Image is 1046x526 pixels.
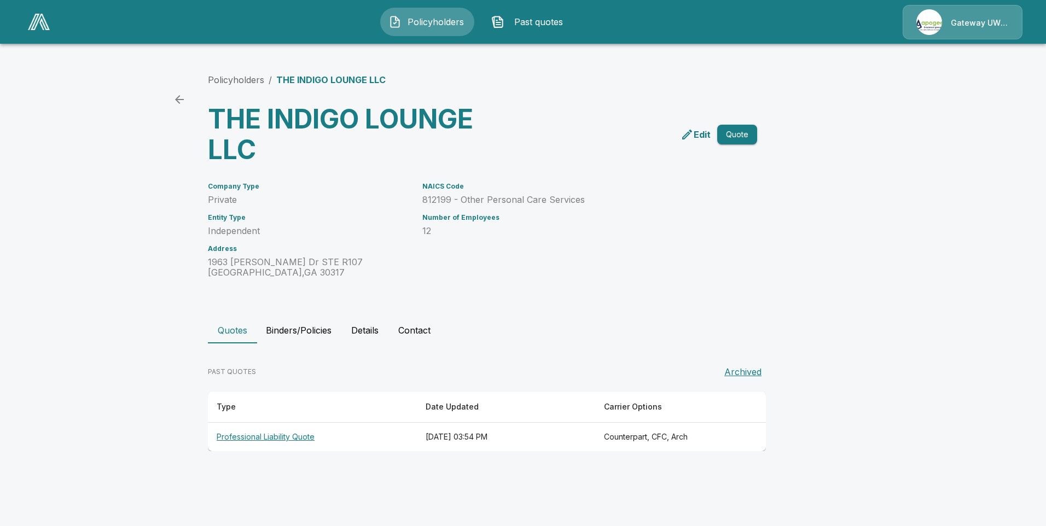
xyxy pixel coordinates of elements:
[717,125,757,145] button: Quote
[422,183,731,190] h6: NAICS Code
[406,15,466,28] span: Policyholders
[208,74,264,85] a: Policyholders
[208,391,417,423] th: Type
[208,391,766,451] table: responsive table
[422,195,731,205] p: 812199 - Other Personal Care Services
[595,423,734,452] th: Counterpart, CFC, Arch
[208,245,409,253] h6: Address
[208,73,386,86] nav: breadcrumb
[595,391,734,423] th: Carrier Options
[208,214,409,221] h6: Entity Type
[208,317,257,343] button: Quotes
[208,104,478,165] h3: THE INDIGO LOUNGE LLC
[417,423,595,452] th: [DATE] 03:54 PM
[208,423,417,452] th: Professional Liability Quote
[276,73,386,86] p: THE INDIGO LOUNGE LLC
[390,317,439,343] button: Contact
[380,8,474,36] button: Policyholders IconPolicyholders
[340,317,390,343] button: Details
[422,214,731,221] h6: Number of Employees
[388,15,402,28] img: Policyholders Icon
[509,15,569,28] span: Past quotes
[168,89,190,110] a: back
[491,15,504,28] img: Past quotes Icon
[720,361,766,383] button: Archived
[208,317,838,343] div: policyholder tabs
[208,183,409,190] h6: Company Type
[28,14,50,30] img: AA Logo
[694,128,711,141] p: Edit
[483,8,577,36] button: Past quotes IconPast quotes
[257,317,340,343] button: Binders/Policies
[208,257,409,278] p: 1963 [PERSON_NAME] Dr STE R107 [GEOGRAPHIC_DATA] , GA 30317
[678,126,713,143] a: edit
[422,226,731,236] p: 12
[208,195,409,205] p: Private
[208,226,409,236] p: Independent
[417,391,595,423] th: Date Updated
[208,367,256,377] p: PAST QUOTES
[269,73,272,86] li: /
